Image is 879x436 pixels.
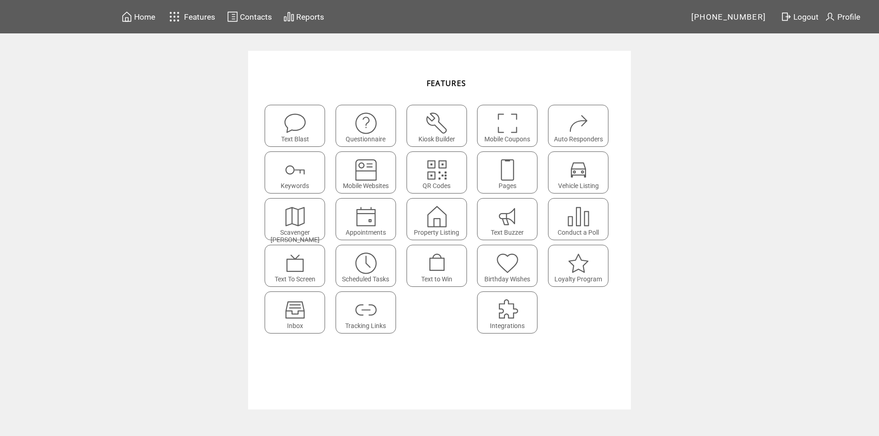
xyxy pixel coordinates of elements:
span: Text To Screen [275,275,315,283]
span: Text to Win [421,275,452,283]
span: Auto Responders [554,135,603,143]
a: Conduct a Poll [548,198,614,240]
span: Appointments [346,229,386,236]
img: landing-pages.svg [495,158,520,182]
img: text-to-screen.svg [283,251,307,275]
a: Reports [282,10,326,24]
span: QR Codes [423,182,450,189]
span: Pages [499,182,516,189]
span: Integrations [490,322,525,329]
span: Loyalty Program [554,275,602,283]
a: Text Buzzer [477,198,543,240]
a: Appointments [336,198,402,240]
a: Pages [477,151,543,194]
a: Keywords [265,151,331,194]
a: Text To Screen [265,245,331,287]
span: FEATURES [427,78,467,88]
span: Conduct a Poll [558,229,599,236]
a: Scavenger [PERSON_NAME] [265,198,331,240]
span: Profile [837,12,860,22]
img: auto-responders.svg [566,111,591,135]
span: Vehicle Listing [558,182,599,189]
img: Inbox.svg [283,298,307,322]
span: Logout [793,12,819,22]
a: Scheduled Tasks [336,245,402,287]
a: Integrations [477,291,543,334]
a: Property Listing [407,198,473,240]
img: qr.svg [425,158,449,182]
span: Birthday Wishes [484,275,530,283]
img: mobile-websites.svg [354,158,378,182]
img: text-to-win.svg [425,251,449,275]
span: Tracking Links [345,322,386,329]
a: Vehicle Listing [548,151,614,194]
a: QR Codes [407,151,473,194]
img: vehicle-listing.svg [566,158,591,182]
a: Mobile Coupons [477,105,543,147]
span: Keywords [281,182,309,189]
a: Kiosk Builder [407,105,473,147]
a: Features [165,8,217,26]
img: text-buzzer.svg [495,205,520,229]
span: Scavenger [PERSON_NAME] [271,229,320,243]
span: Text Blast [281,135,309,143]
img: home.svg [121,11,132,22]
img: exit.svg [781,11,792,22]
span: Home [134,12,155,22]
a: Mobile Websites [336,151,402,194]
span: [PHONE_NUMBER] [691,12,766,22]
a: Tracking Links [336,291,402,334]
img: tool%201.svg [425,111,449,135]
img: features.svg [167,9,183,24]
span: Property Listing [414,229,459,236]
img: property-listing.svg [425,205,449,229]
a: Loyalty Program [548,245,614,287]
span: Scheduled Tasks [342,275,389,283]
a: Text Blast [265,105,331,147]
a: Profile [823,10,862,24]
span: Features [184,12,215,22]
img: coupons.svg [495,111,520,135]
span: Text Buzzer [491,229,524,236]
img: contacts.svg [227,11,238,22]
a: Contacts [226,10,273,24]
img: scavenger.svg [283,205,307,229]
a: Auto Responders [548,105,614,147]
img: loyalty-program.svg [566,251,591,275]
a: Logout [779,10,823,24]
span: Kiosk Builder [418,135,455,143]
img: integrations.svg [495,298,520,322]
span: Mobile Coupons [484,135,530,143]
img: questionnaire.svg [354,111,378,135]
span: Reports [296,12,324,22]
img: appointments.svg [354,205,378,229]
a: Home [120,10,157,24]
a: Text to Win [407,245,473,287]
a: Birthday Wishes [477,245,543,287]
img: profile.svg [825,11,836,22]
img: text-blast.svg [283,111,307,135]
img: chart.svg [283,11,294,22]
img: scheduled-tasks.svg [354,251,378,275]
span: Inbox [287,322,303,329]
img: poll.svg [566,205,591,229]
span: Mobile Websites [343,182,389,189]
img: links.svg [354,298,378,322]
img: keywords.svg [283,158,307,182]
a: Questionnaire [336,105,402,147]
span: Contacts [240,12,272,22]
img: birthday-wishes.svg [495,251,520,275]
span: Questionnaire [346,135,385,143]
a: Inbox [265,291,331,334]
